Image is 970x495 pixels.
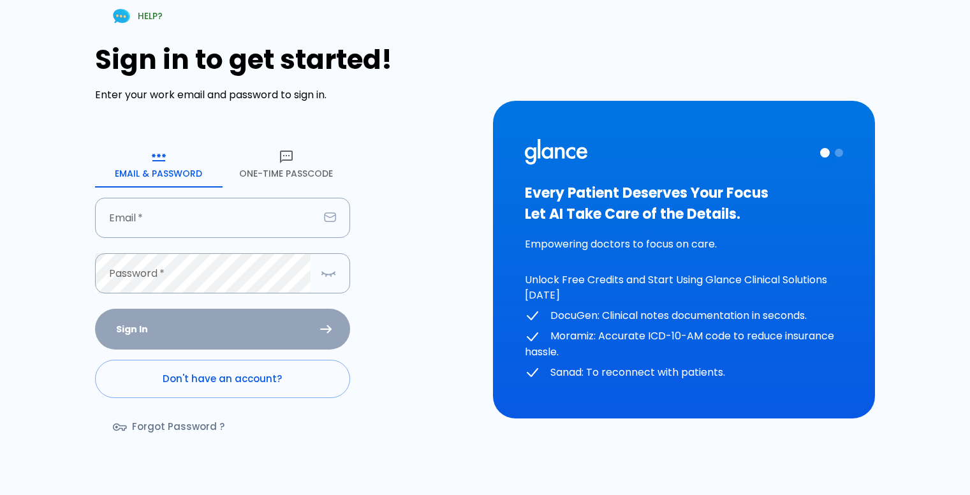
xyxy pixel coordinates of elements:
[95,408,245,445] a: Forgot Password ?
[525,329,844,360] p: Moramiz: Accurate ICD-10-AM code to reduce insurance hassle.
[223,142,350,188] button: One-Time Passcode
[95,87,478,103] p: Enter your work email and password to sign in.
[525,365,844,381] p: Sanad: To reconnect with patients.
[525,272,844,303] p: Unlock Free Credits and Start Using Glance Clinical Solutions [DATE]
[110,5,133,27] img: Chat Support
[525,182,844,225] h3: Every Patient Deserves Your Focus Let AI Take Care of the Details.
[525,237,844,252] p: Empowering doctors to focus on care.
[525,308,844,324] p: DocuGen: Clinical notes documentation in seconds.
[95,198,319,238] input: dr.ahmed@clinic.com
[95,142,223,188] button: Email & Password
[95,360,350,398] a: Don't have an account?
[95,44,478,75] h1: Sign in to get started!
